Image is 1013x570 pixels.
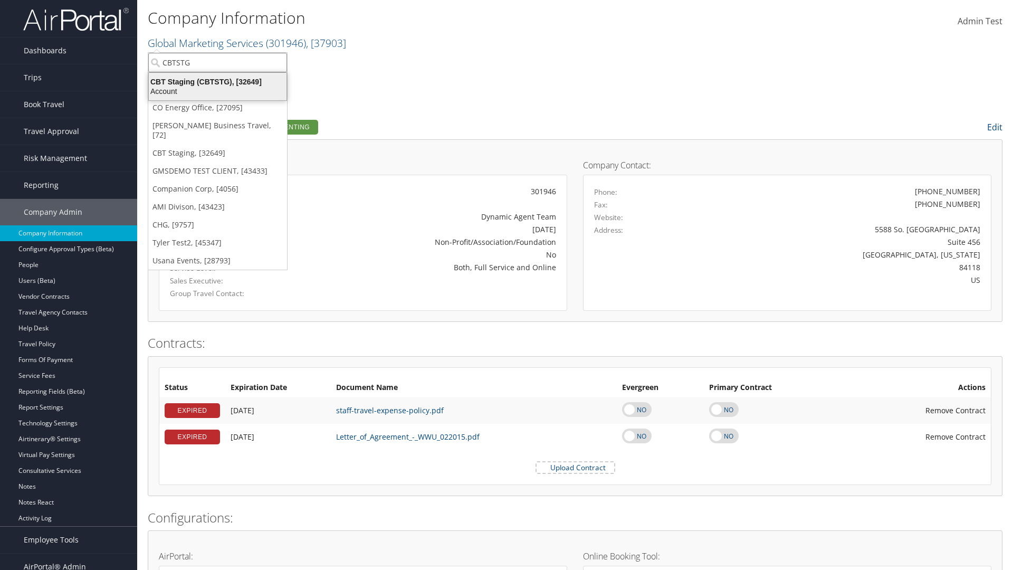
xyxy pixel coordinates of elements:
[840,378,991,397] th: Actions
[915,400,925,421] i: Remove Contract
[695,236,981,248] div: Suite 456
[142,87,293,96] div: Account
[142,77,293,87] div: CBT Staging (CBTSTG), [32649]
[594,199,608,210] label: Fax:
[24,145,87,172] span: Risk Management
[148,118,712,136] h2: Company Profile:
[24,118,79,145] span: Travel Approval
[148,252,287,270] a: Usana Events, [28793]
[148,198,287,216] a: AMI Divison, [43423]
[306,36,346,50] span: , [ 37903 ]
[231,432,254,442] span: [DATE]
[695,274,981,286] div: US
[304,211,556,222] div: Dynamic Agent Team
[925,405,986,415] span: Remove Contract
[148,234,287,252] a: Tyler Test2, [45347]
[23,7,129,32] img: airportal-logo.png
[583,552,991,560] h4: Online Booking Tool:
[594,187,617,197] label: Phone:
[594,225,623,235] label: Address:
[266,36,306,50] span: ( 301946 )
[148,99,287,117] a: CO Energy Office, [27095]
[304,186,556,197] div: 301946
[695,224,981,235] div: 5588 So. [GEOGRAPHIC_DATA]
[958,15,1002,27] span: Admin Test
[159,378,225,397] th: Status
[537,462,614,473] label: Upload Contract
[304,262,556,273] div: Both, Full Service and Online
[617,378,704,397] th: Evergreen
[231,405,254,415] span: [DATE]
[336,432,480,442] a: Letter_of_Agreement_-_WWU_022015.pdf
[24,172,59,198] span: Reporting
[695,262,981,273] div: 84118
[148,334,1002,352] h2: Contracts:
[583,161,991,169] h4: Company Contact:
[159,161,567,169] h4: Account Details:
[958,5,1002,38] a: Admin Test
[594,212,623,223] label: Website:
[24,37,66,64] span: Dashboards
[148,216,287,234] a: CHG, [9757]
[987,121,1002,133] a: Edit
[165,403,220,418] div: EXPIRED
[925,432,986,442] span: Remove Contract
[915,198,980,210] div: [PHONE_NUMBER]
[915,426,925,447] i: Remove Contract
[915,186,980,197] div: [PHONE_NUMBER]
[331,378,617,397] th: Document Name
[24,91,64,118] span: Book Travel
[148,117,287,144] a: [PERSON_NAME] Business Travel, [72]
[304,249,556,260] div: No
[148,36,346,50] a: Global Marketing Services
[304,236,556,248] div: Non-Profit/Association/Foundation
[148,7,718,29] h1: Company Information
[231,432,326,442] div: Add/Edit Date
[148,144,287,162] a: CBT Staging, [32649]
[148,162,287,180] a: GMSDEMO TEST CLIENT, [43433]
[148,180,287,198] a: Companion Corp, [4056]
[159,552,567,560] h4: AirPortal:
[225,378,331,397] th: Expiration Date
[170,275,288,286] label: Sales Executive:
[24,64,42,91] span: Trips
[170,288,288,299] label: Group Travel Contact:
[695,249,981,260] div: [GEOGRAPHIC_DATA], [US_STATE]
[336,405,444,415] a: staff-travel-expense-policy.pdf
[148,53,287,72] input: Search Accounts
[165,430,220,444] div: EXPIRED
[231,406,326,415] div: Add/Edit Date
[304,224,556,235] div: [DATE]
[148,509,1002,527] h2: Configurations:
[704,378,840,397] th: Primary Contract
[24,199,82,225] span: Company Admin
[24,527,79,553] span: Employee Tools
